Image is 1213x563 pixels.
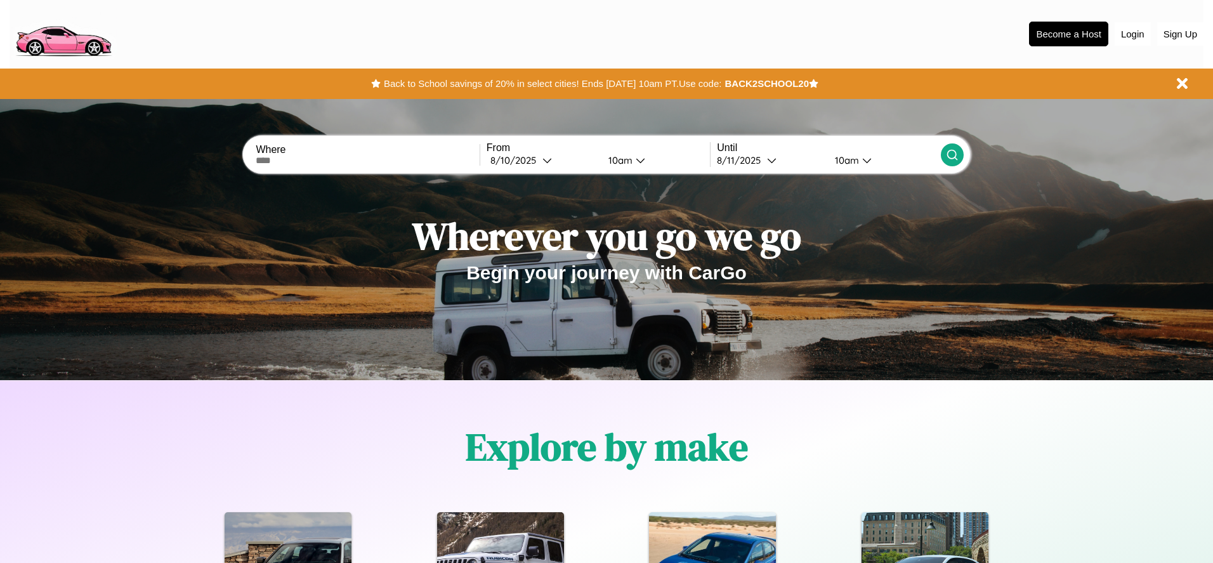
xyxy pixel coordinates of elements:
button: Become a Host [1029,22,1108,46]
img: logo [10,6,117,60]
h1: Explore by make [466,421,748,473]
label: From [487,142,710,154]
button: 10am [598,154,710,167]
div: 8 / 10 / 2025 [490,154,542,166]
button: Back to School savings of 20% in select cities! Ends [DATE] 10am PT.Use code: [381,75,725,93]
b: BACK2SCHOOL20 [725,78,809,89]
button: Login [1115,22,1151,46]
button: Sign Up [1157,22,1203,46]
div: 10am [829,154,862,166]
div: 8 / 11 / 2025 [717,154,767,166]
label: Until [717,142,940,154]
div: 10am [602,154,636,166]
label: Where [256,144,479,156]
button: 10am [825,154,940,167]
button: 8/10/2025 [487,154,598,167]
